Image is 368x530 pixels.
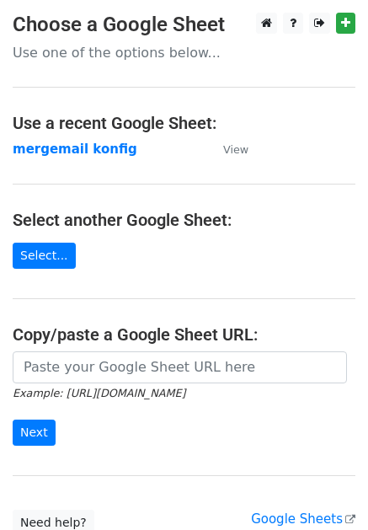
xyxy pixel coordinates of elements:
h4: Copy/paste a Google Sheet URL: [13,324,355,345]
a: mergemail konfig [13,142,137,157]
input: Next [13,420,56,446]
h3: Choose a Google Sheet [13,13,355,37]
h4: Use a recent Google Sheet: [13,113,355,133]
small: View [223,143,248,156]
h4: Select another Google Sheet: [13,210,355,230]
a: Select... [13,243,76,269]
p: Use one of the options below... [13,44,355,62]
input: Paste your Google Sheet URL here [13,351,347,383]
small: Example: [URL][DOMAIN_NAME] [13,387,185,399]
a: Google Sheets [251,511,355,527]
a: View [206,142,248,157]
